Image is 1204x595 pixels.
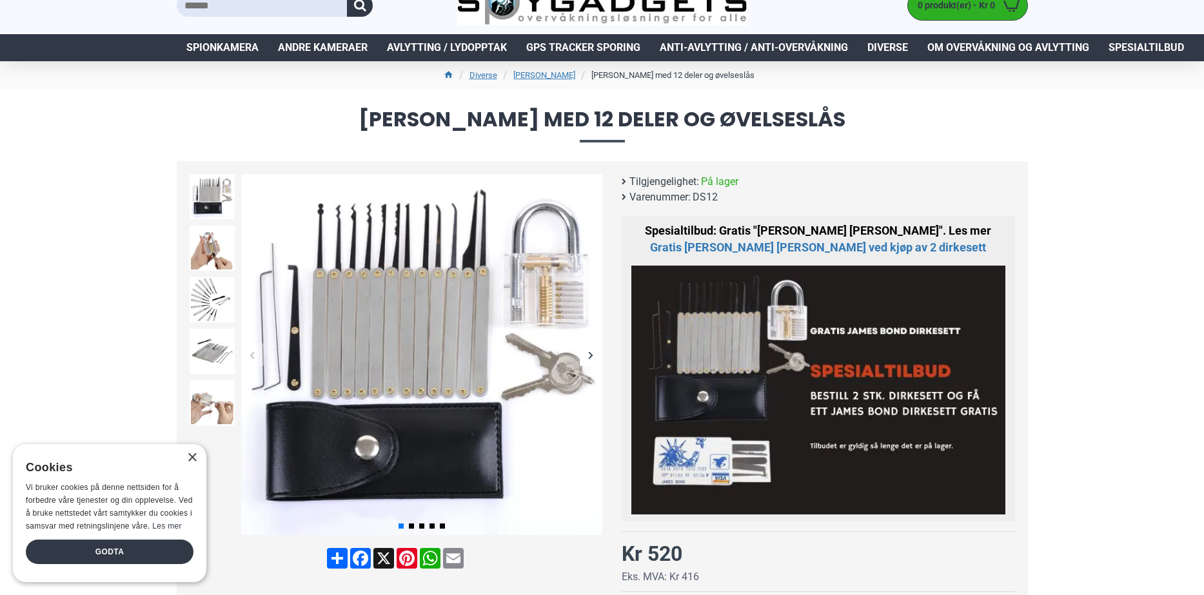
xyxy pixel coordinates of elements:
[419,523,424,529] span: Go to slide 3
[629,190,691,205] b: Varenummer:
[190,226,235,271] img: Dirkesett med 12 deler og øvelseslås - SpyGadgets.no
[693,190,718,205] span: DS12
[395,548,419,569] a: Pinterest
[629,174,699,190] b: Tilgjengelighet:
[187,453,197,463] div: Close
[241,174,602,535] img: Dirkesett med 12 deler og øvelseslås - SpyGadgets.no
[26,540,193,564] div: Godta
[177,109,1028,142] span: [PERSON_NAME] med 12 deler og øvelseslås
[867,40,908,55] span: Diverse
[442,548,465,569] a: Email
[190,277,235,322] img: Dirkesett med 12 deler og øvelseslås - SpyGadgets.no
[858,34,918,61] a: Diverse
[177,34,268,61] a: Spionkamera
[190,174,235,219] img: Dirkesett med 12 deler og øvelseslås - SpyGadgets.no
[372,548,395,569] a: X
[190,329,235,374] img: Dirkesett med 12 deler og øvelseslås - SpyGadgets.no
[241,344,264,366] div: Previous slide
[190,380,235,425] img: Dirkesett med 12 deler og øvelseslås - SpyGadgets.no
[631,266,1005,515] img: Kjøp 2 dirkesett med 12 deler og få ett Jameas Bound Dirkesett gratis
[580,344,602,366] div: Next slide
[278,40,368,55] span: Andre kameraer
[440,523,445,529] span: Go to slide 5
[517,34,650,61] a: GPS Tracker Sporing
[645,224,991,254] span: Spesialtilbud: Gratis "[PERSON_NAME] [PERSON_NAME]". Les mer
[268,34,377,61] a: Andre kameraer
[927,40,1089,55] span: Om overvåkning og avlytting
[622,538,682,569] div: Kr 520
[26,454,185,482] div: Cookies
[701,174,738,190] span: På lager
[429,523,435,529] span: Go to slide 4
[26,483,193,530] span: Vi bruker cookies på denne nettsiden for å forbedre våre tjenester og din opplevelse. Ved å bruke...
[469,69,497,82] a: Diverse
[419,548,442,569] a: WhatsApp
[387,40,507,55] span: Avlytting / Lydopptak
[349,548,372,569] a: Facebook
[526,40,640,55] span: GPS Tracker Sporing
[377,34,517,61] a: Avlytting / Lydopptak
[399,523,404,529] span: Go to slide 1
[326,548,349,569] a: Share
[1099,34,1194,61] a: Spesialtilbud
[186,40,259,55] span: Spionkamera
[650,34,858,61] a: Anti-avlytting / Anti-overvåkning
[650,239,986,256] a: 2 stk. Dirkesett med 12 deler & Gratis James Bond Dirkesett
[660,40,848,55] span: Anti-avlytting / Anti-overvåkning
[409,523,414,529] span: Go to slide 2
[513,69,575,82] a: [PERSON_NAME]
[918,34,1099,61] a: Om overvåkning og avlytting
[1109,40,1184,55] span: Spesialtilbud
[152,522,181,531] a: Les mer, opens a new window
